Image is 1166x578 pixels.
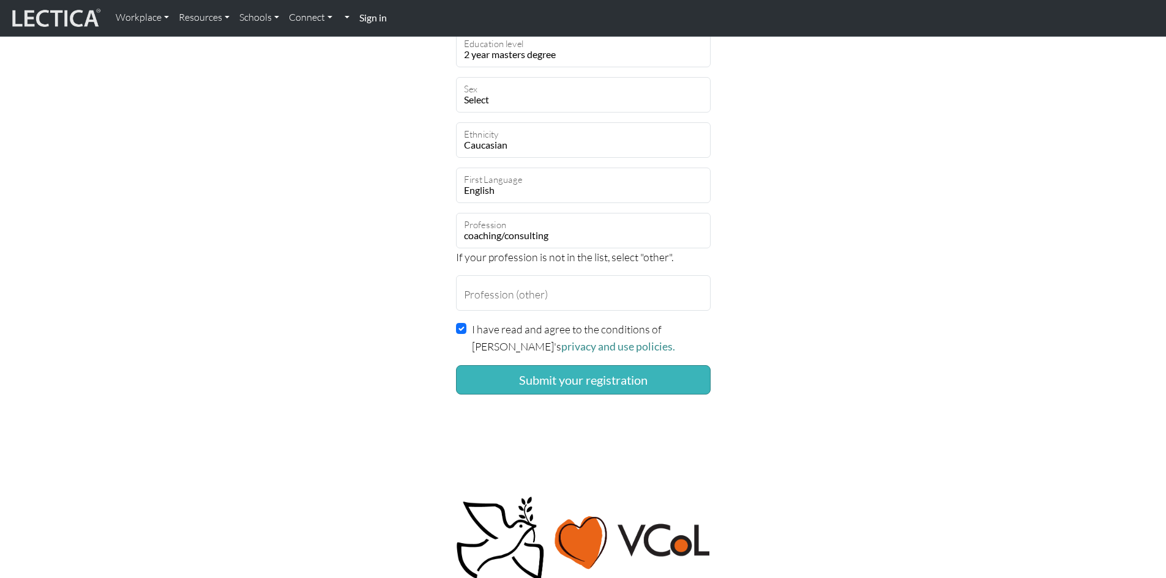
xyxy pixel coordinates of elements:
[472,320,711,355] label: I have read and agree to the conditions of [PERSON_NAME]'s
[456,365,711,395] button: Submit your registration
[234,5,284,31] a: Schools
[9,7,101,30] img: lecticalive
[111,5,174,31] a: Workplace
[456,275,711,311] input: Profession (other)
[561,340,675,353] a: privacy and use policies.
[174,5,234,31] a: Resources
[456,250,673,264] span: If your profession is not in the list, select "other".
[359,12,387,23] strong: Sign in
[284,5,337,31] a: Connect
[354,5,392,31] a: Sign in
